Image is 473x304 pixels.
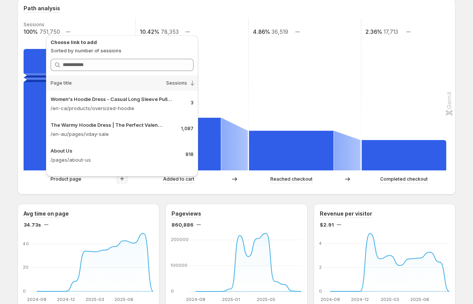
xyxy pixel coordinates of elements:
[222,297,240,302] text: 2025-01
[51,147,72,154] p: About Us
[24,22,44,27] text: Sessions
[24,28,38,35] text: 100%
[320,210,372,217] h3: Revenue per visitor
[181,126,194,132] p: 1,087
[51,121,163,129] p: The Warmy Hoodie Dress | The Perfect Valentine’s Day Gift
[115,297,134,302] text: 2025-06
[57,297,75,302] text: 2024-12
[410,297,429,302] text: 2025-06
[319,241,322,246] text: 4
[257,297,275,302] text: 2025-05
[365,28,382,35] text: 2.36%
[51,47,194,54] p: Sorted by number of sessions
[140,28,159,35] text: 10.42%
[171,288,174,294] text: 0
[186,297,205,302] text: 2024-09
[191,100,194,106] p: 3
[23,241,29,246] text: 40
[171,221,194,228] span: 860,886
[171,263,187,268] text: 100000
[270,175,313,183] p: Reached checkout
[51,156,179,164] p: /pages/about-us
[381,297,399,302] text: 2025-03
[40,28,60,35] text: 751,750
[166,80,187,86] span: Sessions
[24,5,60,12] h3: Path analysis
[271,28,288,35] text: 36,519
[171,237,189,242] text: 200000
[171,210,201,217] h3: Pageviews
[27,297,46,302] text: 2024-09
[320,221,334,228] span: $2.91
[380,175,428,183] p: Completed checkout
[319,265,322,270] text: 2
[163,175,194,183] p: Added to cart
[161,28,179,35] text: 78,353
[351,297,369,302] text: 2024-12
[23,288,26,294] text: 0
[23,265,29,270] text: 20
[51,130,175,138] p: /en-au/pages/vday-sale
[51,95,173,103] p: Women's Hoodie Dress - Casual Long Sleeve Pullover Sweatshirt Dress
[384,28,398,35] text: 17,713
[253,28,270,35] text: 4.86%
[319,288,322,294] text: 0
[362,140,446,170] path: Completed checkout: 17,713
[24,210,69,217] h3: Avg time on page
[51,80,72,86] span: Page title
[24,221,41,228] span: 34.73s
[51,175,81,183] p: Product page
[321,297,340,302] text: 2024-09
[51,104,185,112] p: /en-ca/products/oversized-hoodie
[51,38,194,46] p: Choose link to add
[86,297,105,302] text: 2025-03
[51,173,167,180] p: Warmy Oversized Hoodie Dress – Ultra-Soft Fleece Sweatshirt Dress for Women (Plus Size S-3XL), Co...
[186,151,194,158] p: 818
[136,118,221,170] path: Added to cart: 78,353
